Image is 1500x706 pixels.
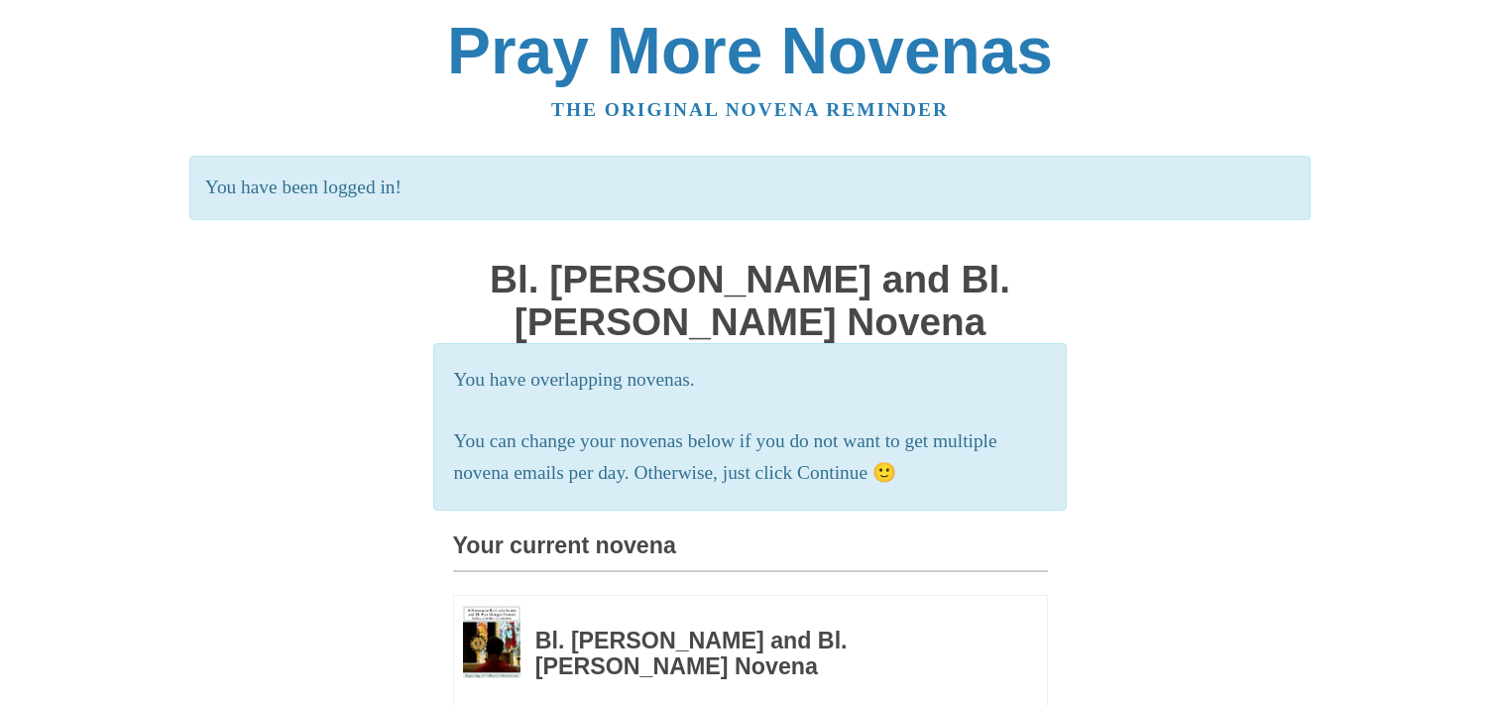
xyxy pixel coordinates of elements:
p: You have overlapping novenas. [454,364,1047,397]
h3: Your current novena [453,533,1048,572]
a: Pray More Novenas [447,14,1053,87]
img: Novena image [463,606,520,678]
a: The original novena reminder [551,99,949,120]
p: You have been logged in! [189,156,1311,220]
h1: Bl. [PERSON_NAME] and Bl. [PERSON_NAME] Novena [453,259,1048,343]
p: You can change your novenas below if you do not want to get multiple novena emails per day. Other... [454,425,1047,491]
h3: Bl. [PERSON_NAME] and Bl. [PERSON_NAME] Novena [535,629,993,679]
